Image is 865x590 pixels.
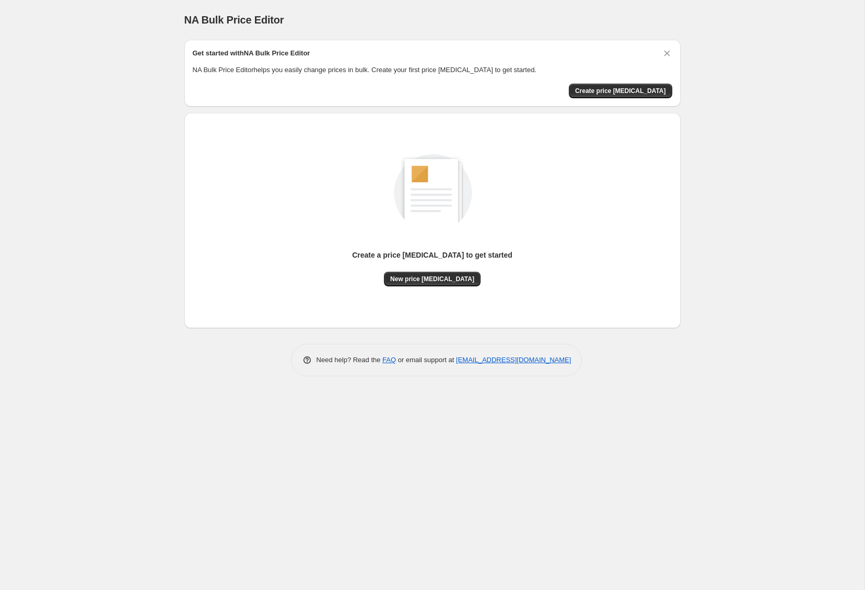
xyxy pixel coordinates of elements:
[456,356,571,364] a: [EMAIL_ADDRESS][DOMAIN_NAME]
[193,48,310,59] h2: Get started with NA Bulk Price Editor
[569,84,672,98] button: Create price change job
[382,356,396,364] a: FAQ
[352,250,512,260] p: Create a price [MEDICAL_DATA] to get started
[575,87,666,95] span: Create price [MEDICAL_DATA]
[193,65,672,75] p: NA Bulk Price Editor helps you easily change prices in bulk. Create your first price [MEDICAL_DAT...
[184,14,284,26] span: NA Bulk Price Editor
[396,356,456,364] span: or email support at
[384,272,481,286] button: New price [MEDICAL_DATA]
[390,275,474,283] span: New price [MEDICAL_DATA]
[317,356,383,364] span: Need help? Read the
[662,48,672,59] button: Dismiss card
